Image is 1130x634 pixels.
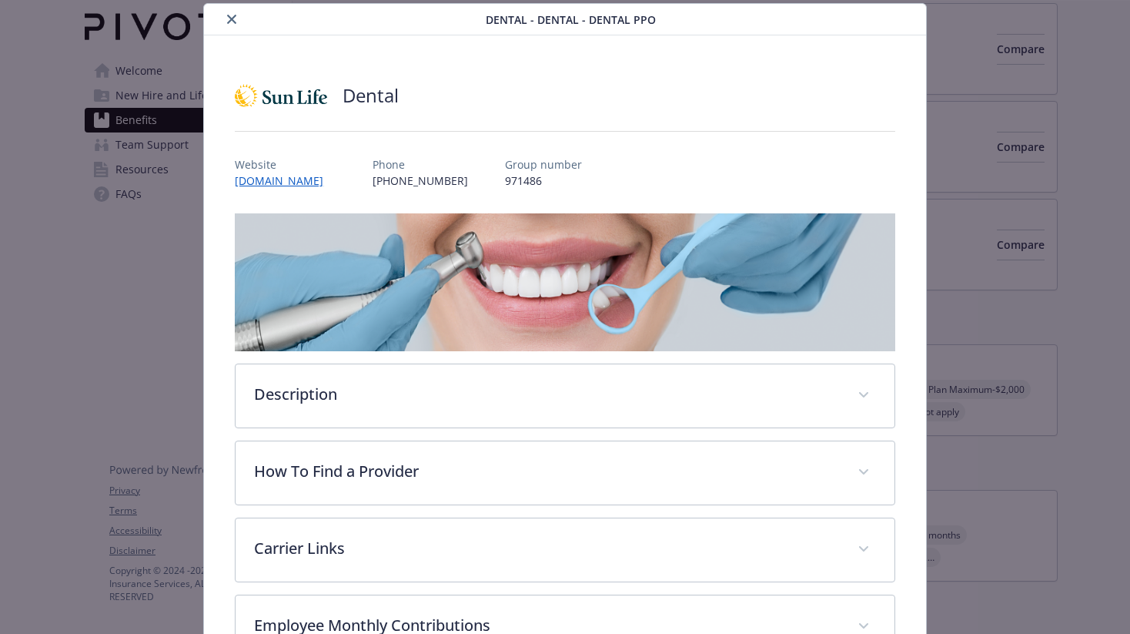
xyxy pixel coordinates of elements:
p: Phone [373,156,468,173]
p: Carrier Links [254,537,839,560]
div: Carrier Links [236,518,894,582]
a: [DOMAIN_NAME] [235,173,336,188]
p: Group number [505,156,582,173]
img: banner [235,213,895,351]
p: [PHONE_NUMBER] [373,173,468,189]
div: Description [236,364,894,428]
div: How To Find a Provider [236,441,894,505]
span: Dental - Dental - Dental PPO [486,12,656,28]
p: Website [235,156,336,173]
p: 971486 [505,173,582,189]
p: Description [254,383,839,406]
img: Sun Life Assurance Company of CA (US) [235,72,327,119]
p: How To Find a Provider [254,460,839,483]
h2: Dental [343,82,399,109]
button: close [222,10,241,29]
